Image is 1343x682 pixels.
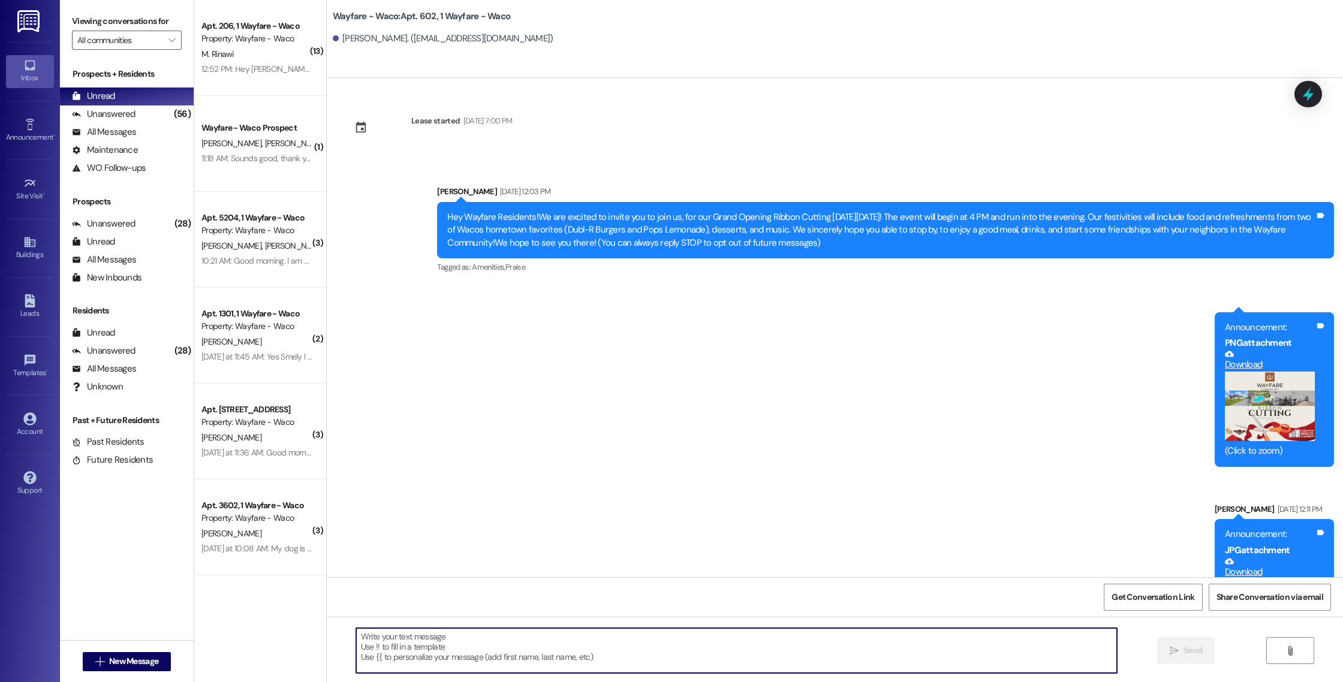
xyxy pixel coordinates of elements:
label: Viewing conversations for [72,12,182,31]
a: Site Visit • [6,173,54,206]
div: Property: Wayfare - Waco [201,32,312,45]
div: [DATE] 12:03 PM [497,185,550,198]
button: Get Conversation Link [1104,584,1202,611]
div: WO Follow-ups [72,162,146,174]
i:  [168,35,175,45]
a: Leads [6,291,54,323]
a: Inbox [6,55,54,87]
span: Praise [505,262,525,272]
div: Apt. 5204, 1 Wayfare - Waco [201,212,312,224]
span: Share Conversation via email [1216,591,1323,603]
span: [PERSON_NAME] [201,528,261,539]
div: Apt. [STREET_ADDRESS] [201,403,312,416]
span: • [43,190,45,198]
div: [PERSON_NAME]. ([EMAIL_ADDRESS][DOMAIN_NAME]) [333,32,553,45]
img: ResiDesk Logo [17,10,42,32]
i:  [95,657,104,666]
div: Past + Future Residents [60,414,194,427]
span: Get Conversation Link [1112,591,1194,603]
span: [PERSON_NAME] [264,240,324,251]
div: Announcement: [1225,321,1315,334]
div: 11:18 AM: Sounds good, thank you [PERSON_NAME]! Please reach out if you have any questions. [201,153,530,164]
div: Lease started [411,114,460,127]
div: Unknown [72,381,123,393]
div: [DATE] 7:00 PM [460,114,513,127]
a: Download [1225,349,1315,370]
div: Property: Wayfare - Waco [201,512,312,524]
div: (56) [171,105,194,123]
div: (Click to zoom) [1225,445,1315,457]
div: Property: Wayfare - Waco [201,224,312,237]
div: [DATE] 12:11 PM [1275,503,1323,515]
div: Announcement: [1225,528,1315,541]
a: Account [6,409,54,441]
div: Unanswered [72,218,135,230]
span: [PERSON_NAME] [201,138,265,149]
div: (28) [171,342,194,360]
button: Share Conversation via email [1209,584,1331,611]
div: 12:52 PM: Hey [PERSON_NAME]! Sorry man I didn't see this until [DATE]. How was it [DATE]? [201,64,513,74]
i:  [1170,646,1179,656]
div: Residents [60,304,194,317]
b: PNG attachment [1225,337,1291,349]
div: Future Residents [72,454,153,466]
a: Buildings [6,232,54,264]
div: Wayfare - Waco Prospect [201,122,312,134]
button: Zoom image [1225,372,1315,441]
div: Property: Wayfare - Waco [201,320,312,333]
div: Past Residents [72,436,144,448]
a: Download [1225,557,1315,578]
b: JPG attachment [1225,544,1290,556]
span: Send [1184,644,1202,657]
div: [PERSON_NAME] [437,185,1334,202]
div: [DATE] at 11:36 AM: Good morning [PERSON_NAME], this is a friendly reminder that pest control wil... [201,447,1276,458]
div: Apt. 1301, 1 Wayfare - Waco [201,307,312,320]
span: • [46,367,48,375]
i:  [1285,646,1294,656]
input: All communities [77,31,162,50]
div: All Messages [72,254,136,266]
div: Apt. 206, 1 Wayfare - Waco [201,20,312,32]
div: [DATE] at 10:08 AM: My dog is secure in my bedroom. I just want to know now when he will stop by ... [201,543,645,554]
span: [PERSON_NAME] [264,138,324,149]
div: Maintenance [72,144,138,156]
span: Amenities , [472,262,505,272]
div: Unread [72,236,115,248]
div: Hey Wayfare Residents!We are excited to invite you to join us, for our Grand Opening Ribbon Cutti... [447,211,1315,249]
div: Apt. 3602, 1 Wayfare - Waco [201,499,312,512]
div: Tagged as: [437,258,1334,276]
div: All Messages [72,126,136,138]
a: Support [6,467,54,500]
button: Send [1157,637,1215,664]
button: New Message [83,652,171,671]
div: 10:21 AM: Good morning. I am not trying to be a pain, but I was curious if the pest control is st... [201,255,1086,266]
a: Templates • [6,350,54,382]
div: (28) [171,215,194,233]
div: Prospects [60,195,194,208]
span: New Message [109,655,158,668]
div: New Inbounds [72,271,141,284]
div: Unread [72,90,115,102]
div: Unanswered [72,108,135,120]
div: Prospects + Residents [60,68,194,80]
div: Apt. 3505, 1 Wayfare - Waco [201,595,312,608]
div: Unanswered [72,345,135,357]
div: [DATE] at 11:45 AM: Yes Smely I thanks you for the reminder I will be here or i will call to let ... [201,351,637,362]
span: [PERSON_NAME] [201,432,261,443]
b: Wayfare - Waco: Apt. 602, 1 Wayfare - Waco [333,10,510,23]
div: Unread [72,327,115,339]
span: • [53,131,55,140]
span: [PERSON_NAME] [201,336,261,347]
span: M. Rinawi [201,49,234,59]
span: [PERSON_NAME] [201,240,265,251]
div: Property: Wayfare - Waco [201,416,312,428]
div: [PERSON_NAME] [1215,503,1334,520]
div: All Messages [72,363,136,375]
